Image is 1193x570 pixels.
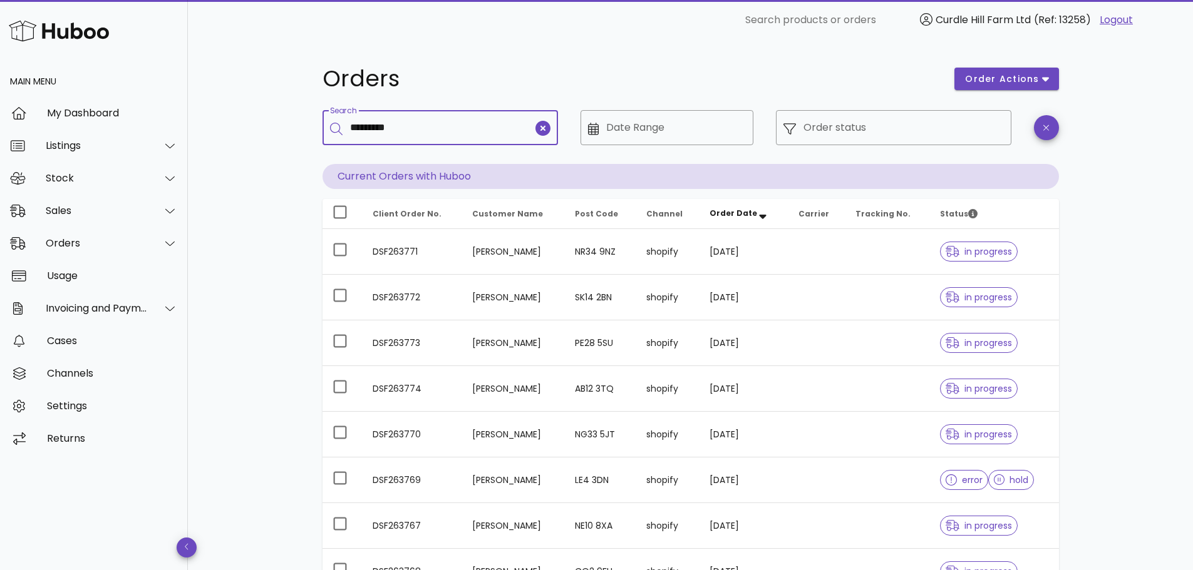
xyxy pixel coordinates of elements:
[845,199,930,229] th: Tracking No.
[462,275,564,320] td: [PERSON_NAME]
[700,199,788,229] th: Order Date: Sorted descending. Activate to remove sorting.
[700,412,788,457] td: [DATE]
[323,68,940,90] h1: Orders
[565,366,636,412] td: AB12 3TQ
[46,237,148,249] div: Orders
[946,338,1012,347] span: in progress
[363,412,463,457] td: DSF263770
[535,121,550,136] button: clear icon
[636,503,700,549] td: shopify
[47,400,178,412] div: Settings
[462,412,564,457] td: [PERSON_NAME]
[363,199,463,229] th: Client Order No.
[330,106,356,116] label: Search
[636,320,700,366] td: shopify
[363,320,463,366] td: DSF263773
[946,521,1012,530] span: in progress
[1034,13,1091,27] span: (Ref: 13258)
[363,366,463,412] td: DSF263774
[373,208,442,219] span: Client Order No.
[47,107,178,119] div: My Dashboard
[363,503,463,549] td: DSF263767
[946,476,983,484] span: error
[994,476,1029,484] span: hold
[47,335,178,347] div: Cases
[462,320,564,366] td: [PERSON_NAME]
[47,432,178,444] div: Returns
[1100,13,1133,28] a: Logout
[46,302,148,314] div: Invoicing and Payments
[462,457,564,503] td: [PERSON_NAME]
[946,293,1012,302] span: in progress
[9,18,109,44] img: Huboo Logo
[636,275,700,320] td: shopify
[946,247,1012,256] span: in progress
[575,208,618,219] span: Post Code
[936,13,1031,27] span: Curdle Hill Farm Ltd
[565,457,636,503] td: LE4 3DN
[954,68,1058,90] button: order actions
[462,366,564,412] td: [PERSON_NAME]
[565,320,636,366] td: PE28 5SU
[636,229,700,275] td: shopify
[710,208,757,218] span: Order Date
[636,366,700,412] td: shopify
[636,199,700,229] th: Channel
[47,367,178,379] div: Channels
[323,164,1059,189] p: Current Orders with Huboo
[565,199,636,229] th: Post Code
[472,208,543,219] span: Customer Name
[788,199,845,229] th: Carrier
[855,208,911,219] span: Tracking No.
[964,73,1040,86] span: order actions
[700,366,788,412] td: [DATE]
[46,205,148,216] div: Sales
[46,172,148,184] div: Stock
[700,457,788,503] td: [DATE]
[363,457,463,503] td: DSF263769
[700,503,788,549] td: [DATE]
[565,503,636,549] td: NE10 8XA
[940,208,978,219] span: Status
[462,229,564,275] td: [PERSON_NAME]
[700,275,788,320] td: [DATE]
[363,275,463,320] td: DSF263772
[462,199,564,229] th: Customer Name
[363,229,463,275] td: DSF263771
[946,430,1012,439] span: in progress
[636,457,700,503] td: shopify
[646,208,683,219] span: Channel
[565,275,636,320] td: SK14 2BN
[636,412,700,457] td: shopify
[565,229,636,275] td: NR34 9NZ
[930,199,1058,229] th: Status
[46,140,148,151] div: Listings
[798,208,829,219] span: Carrier
[462,503,564,549] td: [PERSON_NAME]
[700,229,788,275] td: [DATE]
[47,270,178,282] div: Usage
[700,320,788,366] td: [DATE]
[565,412,636,457] td: NG33 5JT
[946,384,1012,393] span: in progress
